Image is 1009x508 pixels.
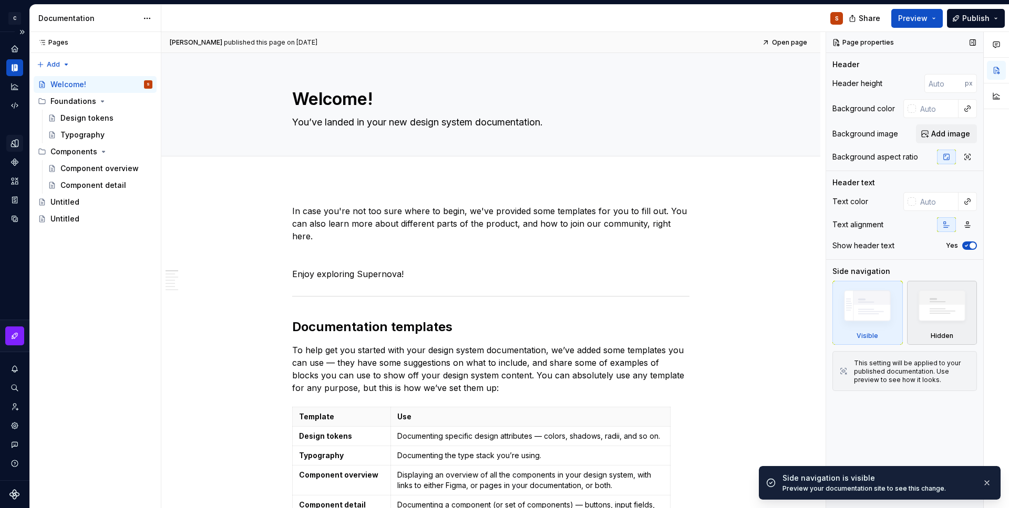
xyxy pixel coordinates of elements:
a: Analytics [6,78,23,95]
strong: Typography [299,451,344,460]
a: Untitled [34,194,157,210]
a: Component overview [44,160,157,177]
div: Show header text [832,240,894,251]
button: Preview [891,9,943,28]
div: Design tokens [60,113,114,123]
button: Add [34,57,73,72]
input: Auto [916,99,959,118]
div: Typography [60,130,105,140]
strong: Component overview [299,470,378,479]
p: Documenting specific design attributes — colors, shadows, radii, and so on. [397,431,663,441]
div: Pages [34,38,68,47]
div: Header height [832,78,882,89]
p: px [965,79,973,88]
div: This setting will be applied to your published documentation. Use preview to see how it looks. [854,359,970,384]
div: Welcome! [50,79,86,90]
a: Design tokens [6,135,23,152]
textarea: Welcome! [290,87,687,112]
div: Component detail [60,180,126,190]
div: Hidden [931,332,953,340]
div: Preview your documentation site to see this change. [783,484,974,493]
button: C [2,7,27,29]
div: Components [50,146,97,157]
div: Side navigation [832,266,890,277]
span: Add [47,60,60,69]
input: Auto [924,74,965,93]
div: Documentation [38,13,138,24]
div: Untitled [50,214,79,224]
h2: Documentation templates [292,319,689,335]
div: Visible [832,281,903,345]
div: Untitled [50,197,79,207]
span: Open page [772,38,807,47]
a: Typography [44,126,157,143]
div: Header [832,59,859,70]
a: Supernova Logo [9,489,20,500]
div: S [147,79,150,90]
a: Documentation [6,59,23,76]
div: Text color [832,196,868,207]
a: Home [6,40,23,57]
a: Component detail [44,177,157,194]
span: Publish [962,13,990,24]
div: Assets [6,173,23,189]
div: Side navigation is visible [783,473,974,483]
a: Untitled [34,210,157,227]
div: Component overview [60,163,139,174]
div: Background aspect ratio [832,152,918,162]
div: Foundations [50,96,96,107]
a: Storybook stories [6,192,23,208]
a: Design tokens [44,110,157,126]
a: Components [6,154,23,171]
a: Data sources [6,210,23,227]
button: Notifications [6,361,23,377]
span: Share [859,13,880,24]
p: Template [299,411,384,422]
p: Enjoy exploring Supernova! [292,268,689,280]
p: To help get you started with your design system documentation, we’ve added some templates you can... [292,344,689,394]
strong: Design tokens [299,431,352,440]
div: published this page on [DATE] [224,38,317,47]
button: Share [843,9,887,28]
input: Auto [916,192,959,211]
a: Open page [759,35,812,50]
p: Displaying an overview of all the components in your design system, with links to either Figma, o... [397,470,663,491]
a: Code automation [6,97,23,114]
button: Expand sidebar [15,25,29,39]
a: Settings [6,417,23,434]
div: Foundations [34,93,157,110]
p: In case you're not too sure where to begin, we've provided some templates for you to fill out. Yo... [292,205,689,242]
div: Text alignment [832,219,883,230]
p: Use [397,411,663,422]
div: Components [34,143,157,160]
button: Add image [916,124,977,143]
a: Invite team [6,398,23,415]
div: Hidden [907,281,977,345]
div: Background color [832,103,895,114]
div: C [8,12,21,25]
button: Contact support [6,436,23,453]
button: Publish [947,9,1005,28]
div: Page tree [34,76,157,227]
div: Background image [832,129,898,139]
span: [PERSON_NAME] [170,38,222,47]
p: Documenting the type stack you’re using. [397,450,663,461]
label: Yes [946,241,958,250]
div: Visible [857,332,878,340]
div: S [835,14,839,23]
div: Header text [832,177,875,188]
span: Add image [931,129,970,139]
button: Search ⌘K [6,379,23,396]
